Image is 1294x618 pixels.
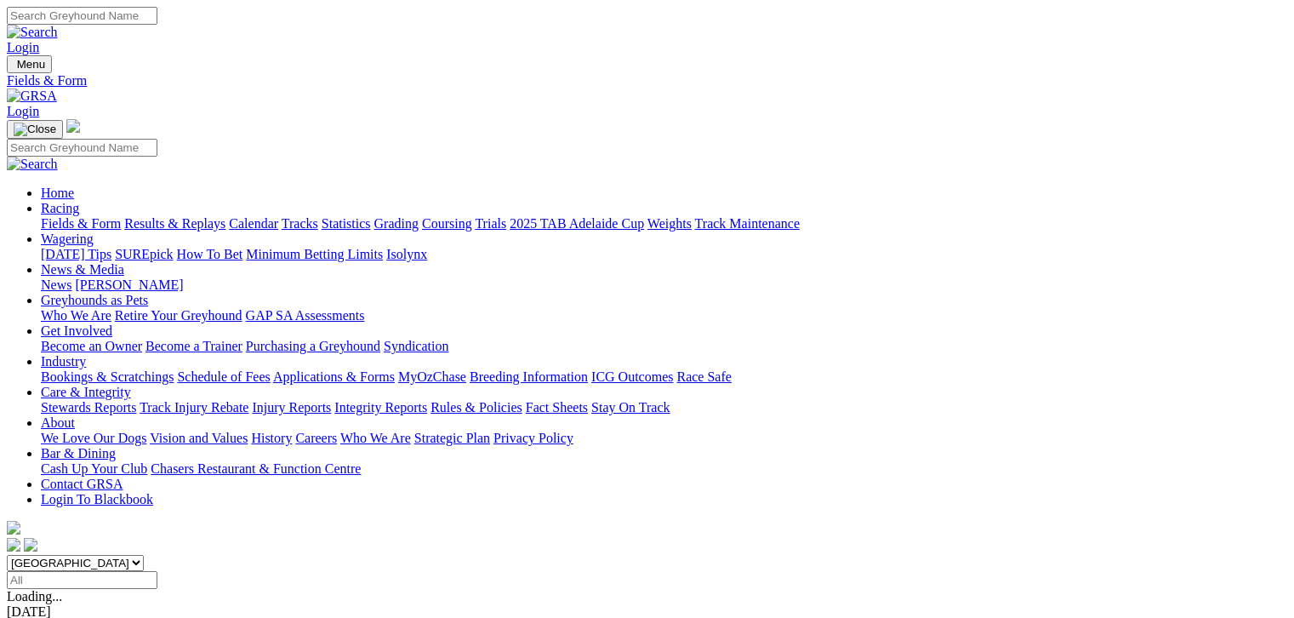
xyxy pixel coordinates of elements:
a: Isolynx [386,247,427,261]
a: Stay On Track [591,400,670,415]
img: Close [14,123,56,136]
a: Schedule of Fees [177,369,270,384]
a: Greyhounds as Pets [41,293,148,307]
a: Coursing [422,216,472,231]
div: Bar & Dining [41,461,1287,477]
a: Injury Reports [252,400,331,415]
a: We Love Our Dogs [41,431,146,445]
a: Stewards Reports [41,400,136,415]
a: Careers [295,431,337,445]
a: Bar & Dining [41,446,116,461]
img: logo-grsa-white.png [66,119,80,133]
a: Strategic Plan [414,431,490,445]
a: Login [7,104,39,118]
div: Industry [41,369,1287,385]
div: About [41,431,1287,446]
a: GAP SA Assessments [246,308,365,323]
a: Track Maintenance [695,216,800,231]
a: Grading [374,216,419,231]
a: Care & Integrity [41,385,131,399]
input: Search [7,139,157,157]
a: Results & Replays [124,216,225,231]
a: Industry [41,354,86,369]
div: Greyhounds as Pets [41,308,1287,323]
img: Search [7,157,58,172]
a: Chasers Restaurant & Function Centre [151,461,361,476]
button: Toggle navigation [7,55,52,73]
a: How To Bet [177,247,243,261]
a: Minimum Betting Limits [246,247,383,261]
a: Trials [475,216,506,231]
button: Toggle navigation [7,120,63,139]
div: Wagering [41,247,1287,262]
a: Integrity Reports [334,400,427,415]
a: [PERSON_NAME] [75,278,183,292]
a: MyOzChase [398,369,466,384]
a: Contact GRSA [41,477,123,491]
a: 2025 TAB Adelaide Cup [510,216,644,231]
a: Breeding Information [470,369,588,384]
a: About [41,415,75,430]
div: News & Media [41,278,1287,293]
a: Tracks [282,216,318,231]
a: Wagering [41,232,94,246]
a: Calendar [229,216,278,231]
a: [DATE] Tips [41,247,111,261]
img: GRSA [7,89,57,104]
a: Race Safe [676,369,731,384]
img: Search [7,25,58,40]
a: Applications & Forms [273,369,395,384]
a: Fields & Form [7,73,1287,89]
img: logo-grsa-white.png [7,521,20,535]
a: Fact Sheets [526,400,588,415]
a: Rules & Policies [430,400,522,415]
img: twitter.svg [24,538,37,552]
a: Cash Up Your Club [41,461,147,476]
a: Login To Blackbook [41,492,153,506]
a: Weights [647,216,692,231]
a: Get Involved [41,323,112,338]
a: Login [7,40,39,54]
a: Bookings & Scratchings [41,369,174,384]
a: Racing [41,201,79,215]
a: Privacy Policy [493,431,573,445]
span: Loading... [7,589,62,604]
img: facebook.svg [7,538,20,552]
a: Who We Are [340,431,411,445]
a: Purchasing a Greyhound [246,339,380,353]
input: Search [7,7,157,25]
div: Racing [41,216,1287,232]
a: News & Media [41,262,124,277]
a: Become a Trainer [145,339,242,353]
div: Care & Integrity [41,400,1287,415]
input: Select date [7,571,157,589]
a: Track Injury Rebate [140,400,248,415]
a: News [41,278,71,292]
a: Become an Owner [41,339,142,353]
a: Statistics [322,216,371,231]
span: Menu [17,58,45,71]
div: Get Involved [41,339,1287,354]
a: Who We Are [41,308,111,323]
a: ICG Outcomes [591,369,673,384]
a: History [251,431,292,445]
a: Fields & Form [41,216,121,231]
a: Syndication [384,339,448,353]
a: SUREpick [115,247,173,261]
a: Vision and Values [150,431,248,445]
a: Home [41,186,74,200]
a: Retire Your Greyhound [115,308,242,323]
